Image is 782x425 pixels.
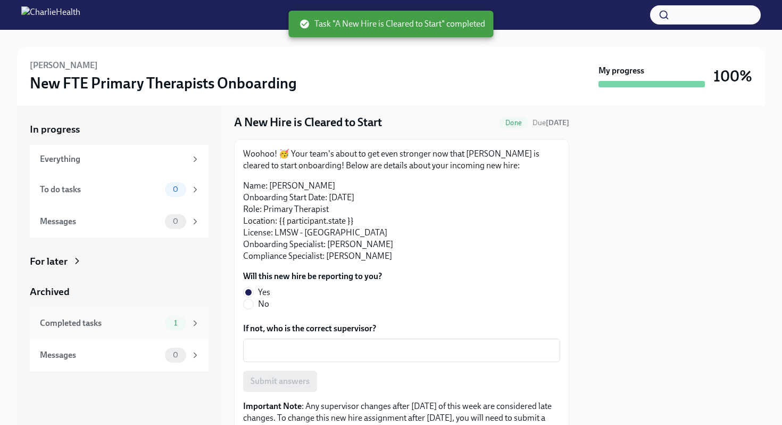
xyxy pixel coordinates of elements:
strong: Important Note [243,401,302,411]
h4: A New Hire is Cleared to Start [234,115,382,130]
img: CharlieHealth [21,6,80,23]
label: If not, who is the correct supervisor? [243,323,560,334]
span: September 6th, 2025 10:00 [533,118,569,128]
p: Name: [PERSON_NAME] Onboarding Start Date: [DATE] Role: Primary Therapist Location: {{ participan... [243,180,560,262]
a: For later [30,255,209,268]
div: Completed tasks [40,317,161,329]
div: Messages [40,216,161,227]
div: To do tasks [40,184,161,195]
h3: New FTE Primary Therapists Onboarding [30,73,297,93]
a: To do tasks0 [30,174,209,206]
a: Everything [30,145,209,174]
span: No [258,298,269,310]
a: Archived [30,285,209,299]
p: Woohoo! 🥳 Your team's about to get even stronger now that [PERSON_NAME] is cleared to start onboa... [243,148,560,171]
span: Due [533,118,569,127]
h6: [PERSON_NAME] [30,60,98,71]
div: Everything [40,153,186,165]
span: 0 [167,351,185,359]
a: Completed tasks1 [30,307,209,339]
span: Task "A New Hire is Cleared to Start" completed [300,18,485,30]
div: Messages [40,349,161,361]
a: Messages0 [30,206,209,238]
h3: 100% [713,67,752,86]
strong: My progress [598,65,644,77]
a: Messages0 [30,339,209,371]
span: 0 [167,185,185,193]
div: For later [30,255,68,268]
span: Done [499,119,528,127]
span: Yes [258,287,270,298]
label: Will this new hire be reporting to you? [243,271,382,282]
span: 0 [167,217,185,225]
strong: [DATE] [546,118,569,127]
a: In progress [30,122,209,136]
span: 1 [168,319,184,327]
